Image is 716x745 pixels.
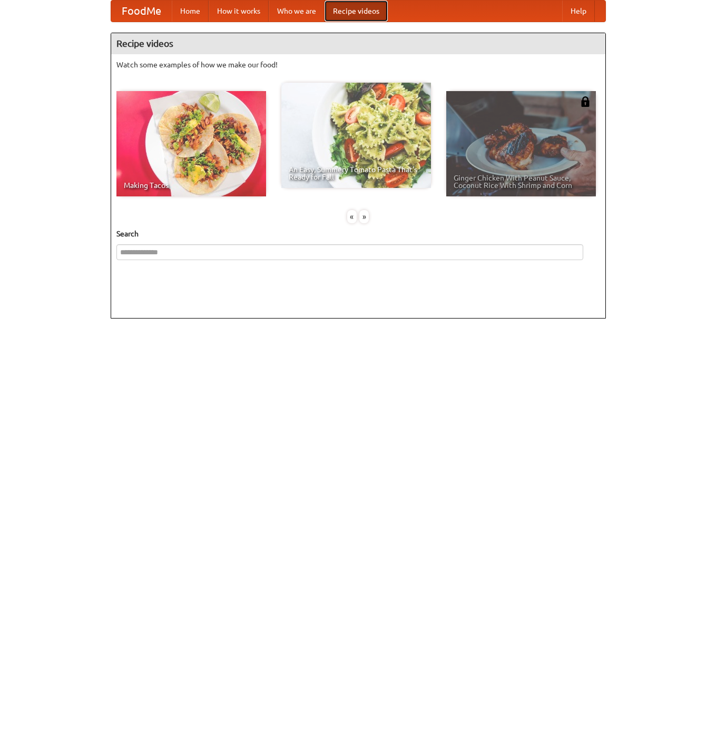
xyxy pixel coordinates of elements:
a: Who we are [269,1,325,22]
a: How it works [209,1,269,22]
h5: Search [116,229,600,239]
a: Home [172,1,209,22]
a: Making Tacos [116,91,266,196]
a: Recipe videos [325,1,388,22]
img: 483408.png [580,96,591,107]
div: « [347,210,357,223]
a: Help [562,1,595,22]
div: » [359,210,369,223]
span: Making Tacos [124,182,259,189]
h4: Recipe videos [111,33,605,54]
a: FoodMe [111,1,172,22]
a: An Easy, Summery Tomato Pasta That's Ready for Fall [281,83,431,188]
p: Watch some examples of how we make our food! [116,59,600,70]
span: An Easy, Summery Tomato Pasta That's Ready for Fall [289,166,424,181]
